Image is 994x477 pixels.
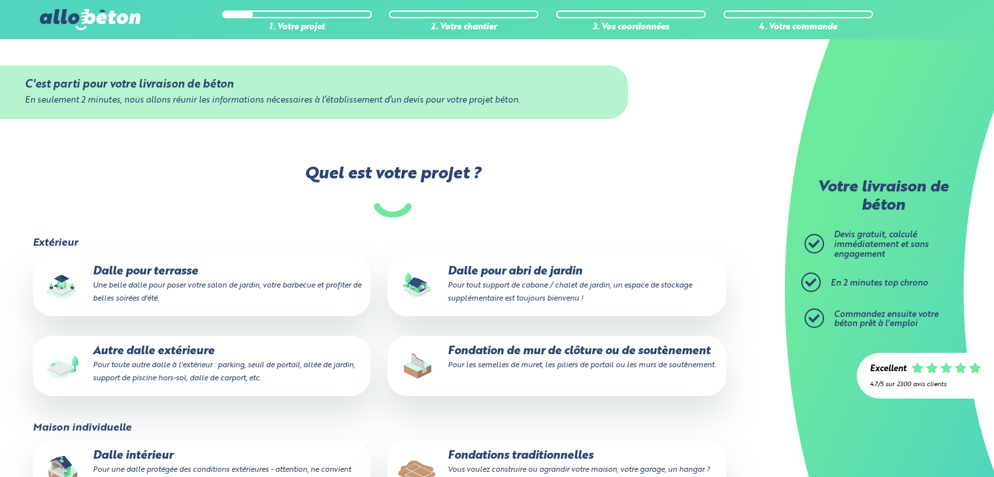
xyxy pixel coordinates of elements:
[878,426,980,463] iframe: Help widget launcher
[42,345,84,387] img: final_use.values.outside_slab
[808,179,958,215] p: Votre livraison de béton
[40,9,141,30] img: allobéton
[834,231,929,258] span: Devis gratuit, calculé immédiatement et sans engagement
[25,96,603,106] div: En seulement 2 minutes, nous allons réunir les informations nécessaires à l’établissement d’un de...
[870,365,906,374] div: Excellent
[723,23,873,33] div: 4. Votre commande
[42,345,361,385] p: Autre dalle extérieure
[397,345,439,387] img: final_use.values.closing_wall_fundation
[33,422,131,434] legend: Maison individuelle
[42,265,361,305] p: Dalle pour terrasse
[397,345,716,371] p: Fondation de mur de clôture ou de soutènement
[93,361,355,382] small: Pour toute autre dalle à l'extérieur : parking, seuil de portail, allée de jardin, support de pis...
[870,381,981,388] div: 4.7/5 sur 2300 avis clients
[397,265,439,307] img: final_use.values.garden_shed
[25,78,603,91] div: C'est parti pour votre livraison de béton
[448,282,692,303] small: Pour tout support de cabane / chalet de jardin, un espace de stockage supplémentaire est toujours...
[556,23,706,33] div: 3. Vos coordonnées
[33,237,78,249] legend: Extérieur
[93,282,361,303] small: Une belle dalle pour poser votre salon de jardin, votre barbecue et profiter de belles soirées d'...
[222,23,372,33] div: 1. Votre projet
[397,265,716,305] p: Dalle pour abri de jardin
[31,165,754,218] label: Quel est votre projet ?
[42,265,84,307] img: final_use.values.terrace
[831,279,928,288] span: En 2 minutes top chrono
[834,310,938,329] span: Commandez ensuite votre béton prêt à l'emploi
[389,23,538,33] div: 2. Votre chantier
[448,361,716,369] small: Pour les semelles de muret, les piliers de portail ou les murs de soutènement.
